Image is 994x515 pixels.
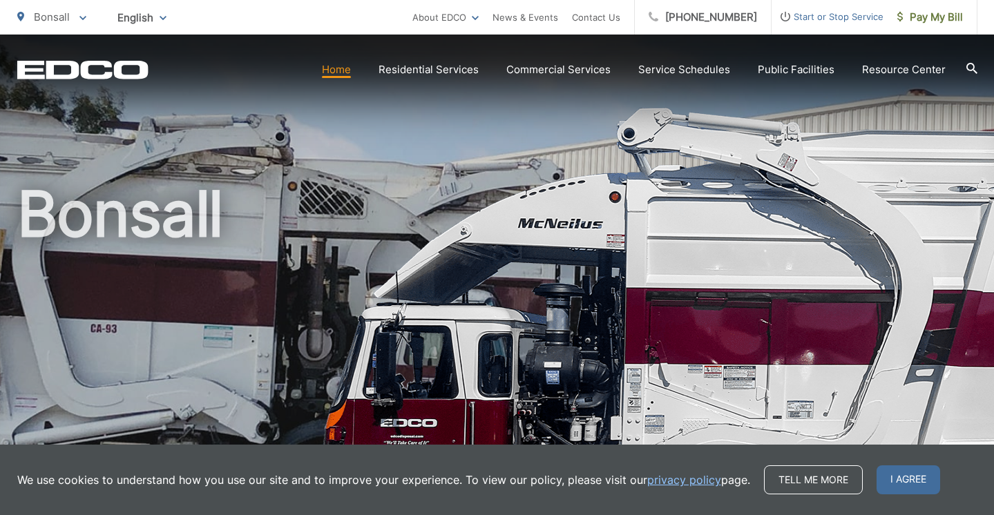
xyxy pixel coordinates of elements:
a: Service Schedules [638,61,730,78]
a: Public Facilities [758,61,834,78]
a: Resource Center [862,61,946,78]
a: EDCD logo. Return to the homepage. [17,60,149,79]
span: Bonsall [34,10,70,23]
span: Pay My Bill [897,9,963,26]
a: privacy policy [647,472,721,488]
a: Contact Us [572,9,620,26]
a: Home [322,61,351,78]
a: Residential Services [379,61,479,78]
a: Commercial Services [506,61,611,78]
a: News & Events [493,9,558,26]
p: We use cookies to understand how you use our site and to improve your experience. To view our pol... [17,472,750,488]
a: About EDCO [412,9,479,26]
a: Tell me more [764,465,863,494]
span: English [107,6,177,30]
span: I agree [877,465,940,494]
